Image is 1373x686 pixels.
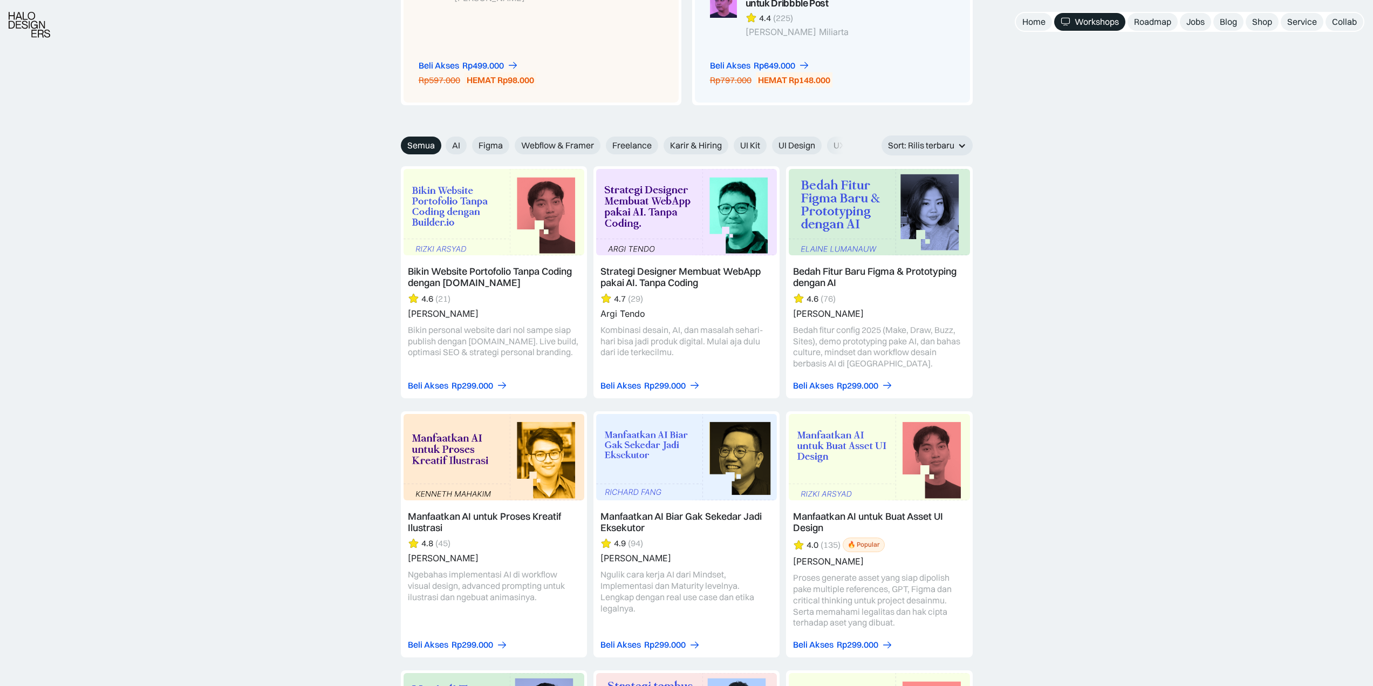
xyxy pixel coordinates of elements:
[401,137,849,154] form: Email Form
[1075,16,1119,28] div: Workshops
[1213,13,1244,31] a: Blog
[600,380,641,391] div: Beli Akses
[882,135,973,155] div: Sort: Rilis terbaru
[419,60,459,71] div: Beli Akses
[1287,16,1317,28] div: Service
[1022,16,1046,28] div: Home
[793,380,893,391] a: Beli AksesRp299.000
[479,140,503,151] span: Figma
[837,380,878,391] div: Rp299.000
[1054,13,1125,31] a: Workshops
[1186,16,1205,28] div: Jobs
[758,74,830,86] div: HEMAT Rp148.000
[1252,16,1272,28] div: Shop
[1134,16,1171,28] div: Roadmap
[1332,16,1357,28] div: Collab
[419,60,518,71] a: Beli AksesRp499.000
[793,639,834,650] div: Beli Akses
[778,140,815,151] span: UI Design
[837,639,878,650] div: Rp299.000
[644,380,686,391] div: Rp299.000
[644,639,686,650] div: Rp299.000
[1326,13,1363,31] a: Collab
[773,12,793,24] div: (225)
[612,140,652,151] span: Freelance
[888,140,954,151] div: Sort: Rilis terbaru
[1016,13,1052,31] a: Home
[754,60,795,71] div: Rp649.000
[710,60,750,71] div: Beli Akses
[746,27,896,37] div: [PERSON_NAME] Miliarta
[759,12,771,24] div: 4.4
[1246,13,1279,31] a: Shop
[793,639,893,650] a: Beli AksesRp299.000
[467,74,534,86] div: HEMAT Rp98.000
[710,60,810,71] a: Beli AksesRp649.000
[1180,13,1211,31] a: Jobs
[408,639,508,650] a: Beli AksesRp299.000
[521,140,594,151] span: Webflow & Framer
[740,140,760,151] span: UI Kit
[452,140,460,151] span: AI
[1220,16,1237,28] div: Blog
[1281,13,1323,31] a: Service
[600,380,700,391] a: Beli AksesRp299.000
[408,380,508,391] a: Beli AksesRp299.000
[834,140,873,151] span: UX Design
[1128,13,1178,31] a: Roadmap
[670,140,722,151] span: Karir & Hiring
[407,140,435,151] span: Semua
[408,380,448,391] div: Beli Akses
[462,60,504,71] div: Rp499.000
[452,380,493,391] div: Rp299.000
[452,639,493,650] div: Rp299.000
[600,639,700,650] a: Beli AksesRp299.000
[408,639,448,650] div: Beli Akses
[793,380,834,391] div: Beli Akses
[600,639,641,650] div: Beli Akses
[710,74,752,86] div: Rp797.000
[419,74,460,86] div: Rp597.000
